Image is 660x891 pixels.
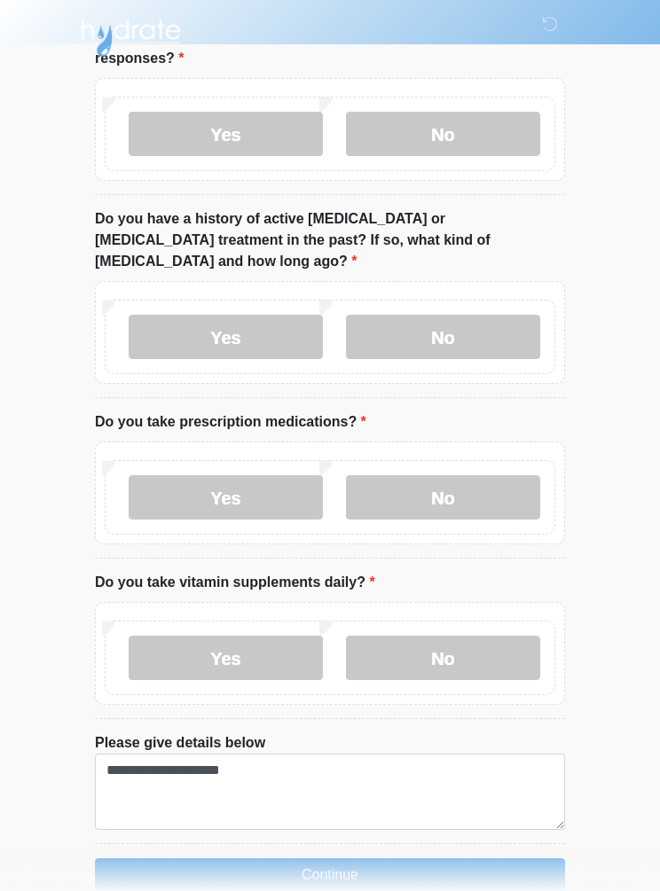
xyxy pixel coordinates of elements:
label: Do you take prescription medications? [95,411,366,433]
label: Please give details below [95,732,265,754]
label: Do you have a history of active [MEDICAL_DATA] or [MEDICAL_DATA] treatment in the past? If so, wh... [95,208,565,272]
label: No [346,112,540,156]
label: Yes [129,315,323,359]
label: Yes [129,636,323,680]
label: Do you take vitamin supplements daily? [95,572,375,593]
label: Yes [129,475,323,520]
label: No [346,315,540,359]
label: No [346,475,540,520]
label: No [346,636,540,680]
img: Hydrate IV Bar - Flagstaff Logo [77,13,184,58]
label: Yes [129,112,323,156]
